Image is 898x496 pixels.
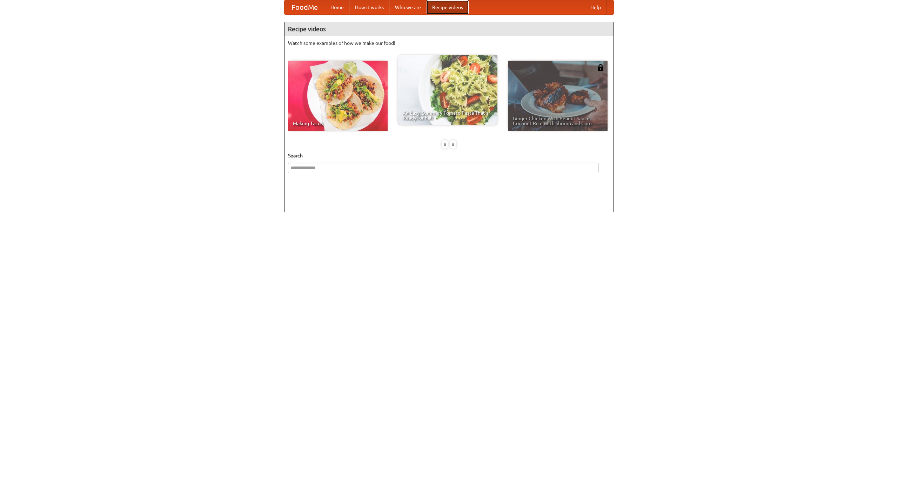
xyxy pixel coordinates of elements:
img: 483408.png [597,64,604,71]
p: Watch some examples of how we make our food! [288,40,610,47]
a: Who we are [389,0,427,14]
div: « [442,140,448,149]
a: Home [325,0,349,14]
a: How it works [349,0,389,14]
a: An Easy, Summery Tomato Pasta That's Ready for Fall [398,55,497,125]
div: » [450,140,456,149]
h4: Recipe videos [284,22,614,36]
a: Help [585,0,607,14]
a: FoodMe [284,0,325,14]
a: Recipe videos [427,0,469,14]
span: Making Tacos [293,121,383,126]
h5: Search [288,152,610,159]
span: An Easy, Summery Tomato Pasta That's Ready for Fall [403,110,492,120]
a: Making Tacos [288,61,388,131]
